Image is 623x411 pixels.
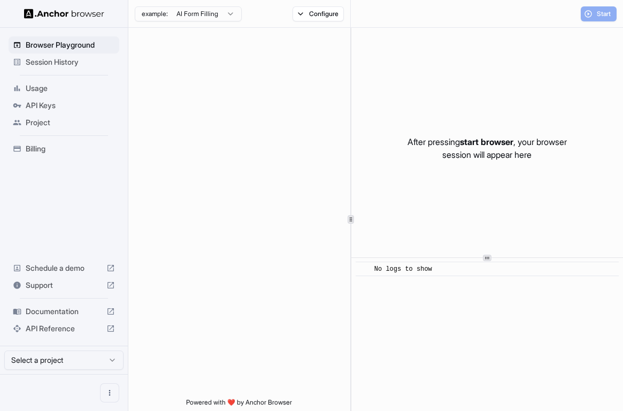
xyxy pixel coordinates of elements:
span: Browser Playground [26,40,115,50]
div: Browser Playground [9,36,119,54]
span: Session History [26,57,115,67]
span: start browser [460,136,513,147]
span: Documentation [26,306,102,317]
div: Billing [9,140,119,157]
span: Billing [26,143,115,154]
span: API Reference [26,323,102,334]
p: After pressing , your browser session will appear here [407,135,567,161]
img: Anchor Logo [24,9,104,19]
button: Configure [293,6,344,21]
div: Session History [9,54,119,71]
span: ​ [361,264,366,275]
span: Support [26,280,102,291]
span: Schedule a demo [26,263,102,273]
span: No logs to show [374,265,432,273]
div: Usage [9,80,119,97]
div: Project [9,114,119,131]
span: example: [142,10,168,18]
div: Documentation [9,303,119,320]
div: Support [9,277,119,294]
span: Powered with ❤️ by Anchor Browser [186,398,292,411]
span: API Keys [26,100,115,111]
div: API Reference [9,320,119,337]
span: Usage [26,83,115,94]
button: Open menu [100,383,119,402]
span: Project [26,117,115,128]
div: API Keys [9,97,119,114]
div: Schedule a demo [9,260,119,277]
